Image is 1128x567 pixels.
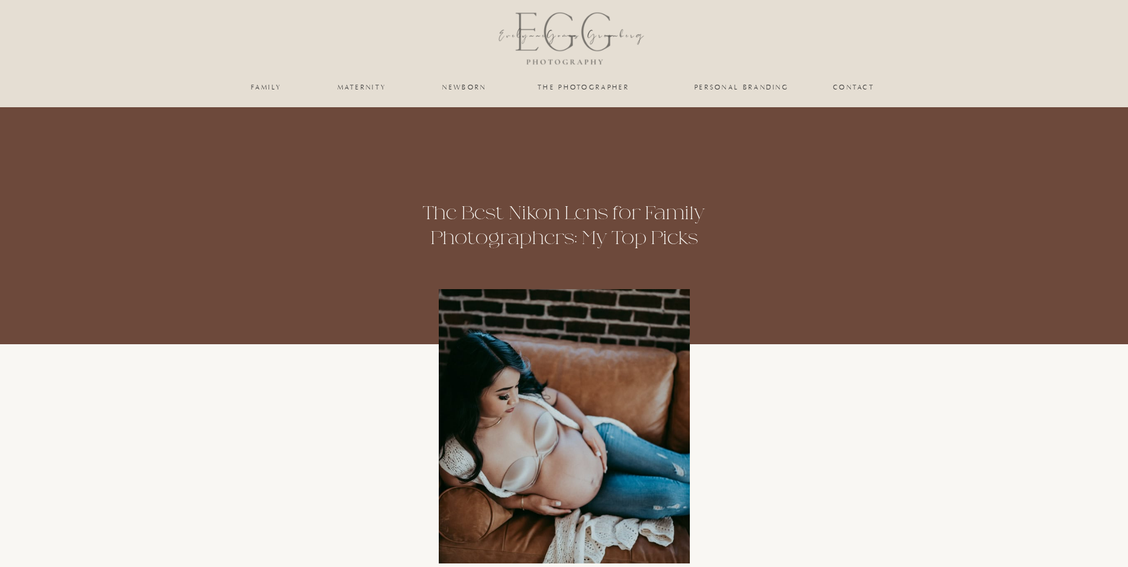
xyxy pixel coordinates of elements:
[439,289,690,563] img: best nikon lens for family photographers
[525,84,643,91] a: the photographer
[243,84,291,91] a: family
[338,84,386,91] a: maternity
[833,84,875,91] a: Contact
[693,84,790,91] a: personal branding
[441,84,489,91] a: newborn
[387,201,741,251] h1: The Best Nikon Lens for Family Photographers: My Top Picks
